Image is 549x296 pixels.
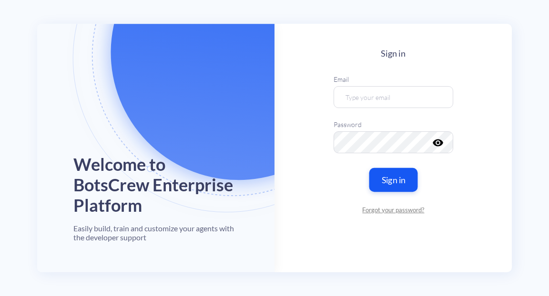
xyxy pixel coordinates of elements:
a: Forgot your password? [334,206,453,215]
h1: Welcome to BotsCrew Enterprise Platform [73,154,238,216]
h4: Easily build, train and customize your agents with the developer support [73,224,238,242]
button: Sign in [369,168,417,192]
label: Password [334,119,453,129]
button: visibility [432,137,441,143]
h4: Sign in [334,49,453,59]
input: Type your email [334,86,453,108]
label: Email [334,74,453,84]
i: visibility [432,137,443,148]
